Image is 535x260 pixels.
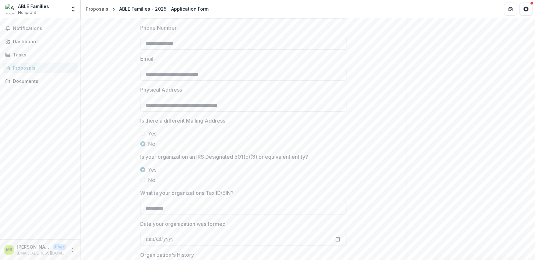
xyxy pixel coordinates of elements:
p: Email [140,55,153,63]
button: More [69,246,76,254]
span: No [148,140,155,148]
span: Yes [148,130,157,137]
div: Documents [13,78,73,85]
div: ABLE Families [18,3,49,10]
div: Tasks [13,51,73,58]
a: Documents [3,76,78,86]
p: Is your organization an IRS Designated 501(c)(3) or equivalent entity? [140,153,308,161]
p: What is your organizations Tax ID/EIN? [140,189,234,197]
button: Open entity switcher [69,3,78,15]
a: Tasks [3,49,78,60]
span: Nonprofit [18,10,36,15]
a: Proposals [3,63,78,73]
a: Proposals [83,4,111,14]
div: Dashboard [13,38,73,45]
nav: breadcrumb [83,4,211,14]
p: Is there a different Mailing Address [140,117,225,125]
button: Partners [504,3,517,15]
p: [PERSON_NAME] [17,244,50,250]
span: No [148,176,155,184]
div: Proposals [13,65,73,71]
span: Yes [148,166,157,174]
div: ABLE Families - 2025 - Application Form [119,5,209,12]
p: [EMAIL_ADDRESS][DOMAIN_NAME] [17,250,66,256]
img: ABLE Families [5,4,15,14]
div: Proposals [86,5,108,12]
button: Get Help [520,3,532,15]
p: Physical Address [140,86,182,94]
p: Date your organization was formed [140,220,226,228]
span: Notifications [13,26,75,31]
a: Dashboard [3,36,78,47]
p: User [53,244,66,250]
div: Marlene Spaulding [6,248,12,252]
p: Organization's History [140,251,194,259]
p: Phone Number [140,24,177,32]
button: Notifications [3,23,78,34]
